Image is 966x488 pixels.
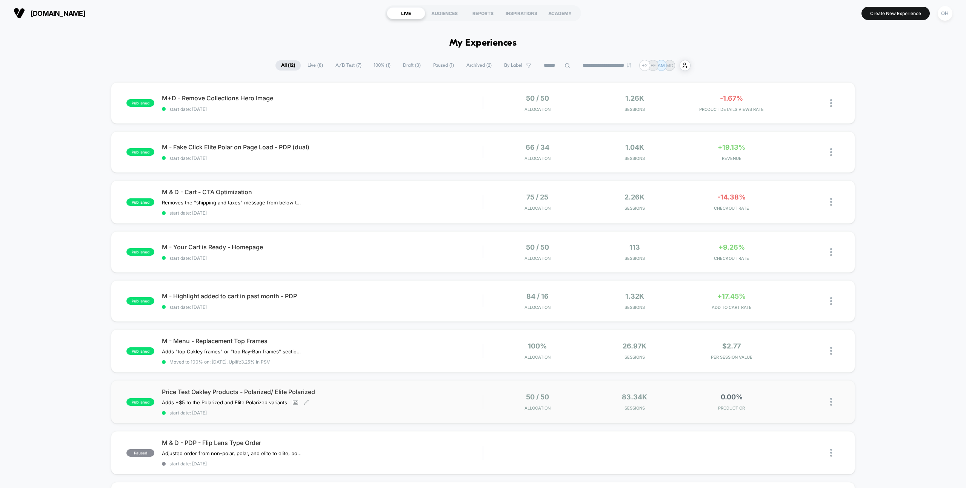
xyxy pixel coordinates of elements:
div: REPORTS [464,7,502,19]
span: Draft ( 3 ) [397,60,426,71]
span: Live ( 8 ) [302,60,329,71]
span: start date: [DATE] [162,410,483,416]
span: start date: [DATE] [162,304,483,310]
img: end [627,63,631,68]
img: close [830,248,832,256]
span: published [126,198,154,206]
div: OH [938,6,952,21]
span: All ( 12 ) [275,60,301,71]
span: Sessions [588,256,681,261]
span: [DOMAIN_NAME] [31,9,85,17]
p: AM [658,63,665,68]
span: Allocation [525,256,551,261]
img: close [830,297,832,305]
span: Allocation [525,405,551,411]
span: M & D - Cart - CTA Optimization [162,188,483,196]
span: By Label [504,63,522,68]
span: ADD TO CART RATE [685,305,778,310]
span: $2.77 [722,342,741,350]
span: paused [126,449,154,457]
span: 1.04k [625,143,644,151]
span: 50 / 50 [526,94,549,102]
span: published [126,148,154,156]
span: Removes the "shipping and taxes" message from below the CTA and replaces it with message about re... [162,199,302,206]
span: Allocation [525,206,551,211]
img: close [830,347,832,355]
span: PRODUCT DETAILS VIEWS RATE [685,107,778,112]
span: 50 / 50 [526,393,549,401]
span: 1.26k [625,94,644,102]
span: Sessions [588,405,681,411]
div: INSPIRATIONS [502,7,541,19]
span: 84 / 16 [526,292,549,300]
span: 0.00% [721,393,743,401]
button: [DOMAIN_NAME] [11,7,88,19]
span: M - Your Cart is Ready - Homepage [162,243,483,251]
span: Allocation [525,305,551,310]
span: 75 / 25 [526,193,548,201]
span: 83.34k [622,393,647,401]
span: 2.26k [625,193,645,201]
span: published [126,347,154,355]
span: start date: [DATE] [162,106,483,112]
span: published [126,297,154,305]
span: +9.26% [718,243,745,251]
span: published [126,99,154,107]
div: ACADEMY [541,7,579,19]
span: M - Highlight added to cart in past month - PDP [162,292,483,300]
span: Allocation [525,107,551,112]
span: 26.97k [623,342,646,350]
p: EF [651,63,656,68]
span: start date: [DATE] [162,255,483,261]
span: Allocation [525,354,551,360]
img: close [830,198,832,206]
span: Moved to 100% on: [DATE] . Uplift: 3.25% in PSV [169,359,270,365]
span: M+D - Remove Collections Hero Image [162,94,483,102]
span: +17.45% [717,292,746,300]
div: + 2 [639,60,650,71]
img: Visually logo [14,8,25,19]
span: 100% [528,342,547,350]
span: Adds +$5 to the Polarized and Elite Polarized variants [162,399,287,405]
span: REVENUE [685,156,778,161]
span: 50 / 50 [526,243,549,251]
p: MD [666,63,674,68]
img: close [830,99,832,107]
span: M - Menu - Replacement Top Frames [162,337,483,345]
img: close [830,398,832,406]
span: start date: [DATE] [162,210,483,216]
span: M & D - PDP - Flip Lens Type Order [162,439,483,447]
span: -14.38% [717,193,746,201]
div: LIVE [387,7,425,19]
span: Archived ( 2 ) [461,60,497,71]
span: 100% ( 1 ) [368,60,396,71]
span: Sessions [588,354,681,360]
span: Sessions [588,156,681,161]
span: Sessions [588,305,681,310]
span: Allocation [525,156,551,161]
span: Sessions [588,107,681,112]
span: start date: [DATE] [162,461,483,467]
span: A/B Test ( 7 ) [330,60,367,71]
span: CHECKOUT RATE [685,256,778,261]
span: +19.13% [718,143,745,151]
img: close [830,148,832,156]
span: Adds "top Oakley frames" or "top Ray-Ban frames" section to replacement lenses for Oakley and Ray... [162,348,302,354]
img: close [830,449,832,457]
span: CHECKOUT RATE [685,206,778,211]
button: Create New Experience [861,7,930,20]
span: PRODUCT CR [685,405,778,411]
span: published [126,398,154,406]
span: -1.67% [720,94,743,102]
span: Sessions [588,206,681,211]
span: 66 / 34 [526,143,549,151]
span: PER SESSION VALUE [685,354,778,360]
button: OH [935,6,955,21]
h1: My Experiences [449,38,517,49]
span: M - Fake Click Elite Polar on Page Load - PDP (dual) [162,143,483,151]
div: AUDIENCES [425,7,464,19]
span: 1.32k [625,292,644,300]
span: start date: [DATE] [162,155,483,161]
span: 113 [629,243,640,251]
span: Price Test Oakley Products - Polarized/ Elite Polarized [162,388,483,396]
